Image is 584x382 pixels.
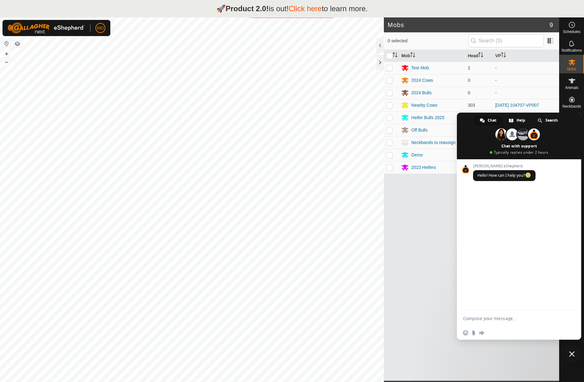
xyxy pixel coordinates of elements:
a: [DATE] 104707-VP007 [495,103,539,108]
p: 🚀 is out! to learn more. [216,3,368,14]
p-sorticon: Activate to sort [478,53,483,58]
textarea: Compose your message... [463,316,561,321]
span: 0 [468,90,470,95]
div: Neckbands to reassign [411,139,455,146]
p-sorticon: Activate to sort [410,53,415,58]
span: Hello! How can I help you? [477,173,531,178]
td: - [493,111,559,124]
button: Reset Map [3,40,10,47]
th: VP [493,50,559,62]
div: Close chat [563,345,581,363]
div: Heifer Bulls 2025 [411,114,444,121]
div: Search [532,116,564,125]
button: – [3,58,10,66]
span: 0 selected [388,38,468,44]
div: Help [503,116,531,125]
span: Help [517,116,525,125]
th: Mob [399,50,465,62]
button: Map Layers [14,40,21,48]
a: Click here [288,4,322,13]
span: 0 [468,78,470,83]
span: Insert an emoji [463,330,468,335]
td: - [493,62,559,74]
span: [PERSON_NAME] eShepherd [473,164,536,168]
span: Neckbands [562,105,581,108]
div: Nearby Cows [411,102,437,109]
div: Demo [411,152,423,158]
span: Search [545,116,558,125]
span: Audio message [479,330,484,335]
button: + [3,50,10,58]
p-sorticon: Activate to sort [393,53,398,58]
p-sorticon: Activate to sort [501,53,506,58]
strong: Product 2.0! [226,4,269,13]
td: - [493,86,559,99]
div: Test Mob [411,65,429,71]
span: 9 [550,20,553,30]
div: 2024 Cows [411,77,433,84]
td: - [493,74,559,86]
span: 2 [468,65,470,70]
div: Off Bulls [411,127,428,133]
span: 303 [468,103,475,108]
span: Send a file [471,330,476,335]
span: Chat [488,116,496,125]
h2: Mobs [388,21,550,29]
span: Animals [565,86,578,90]
span: MD [97,25,104,31]
div: 2024 Bulls [411,90,431,96]
span: Schedules [563,30,580,34]
span: Notifications [562,49,582,52]
img: Gallagher Logo [7,22,85,34]
div: 2023 Heifers [411,164,436,171]
th: Head [465,50,493,62]
span: Mobs [567,67,576,71]
input: Search (S) [468,34,544,47]
div: Chat [474,116,503,125]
